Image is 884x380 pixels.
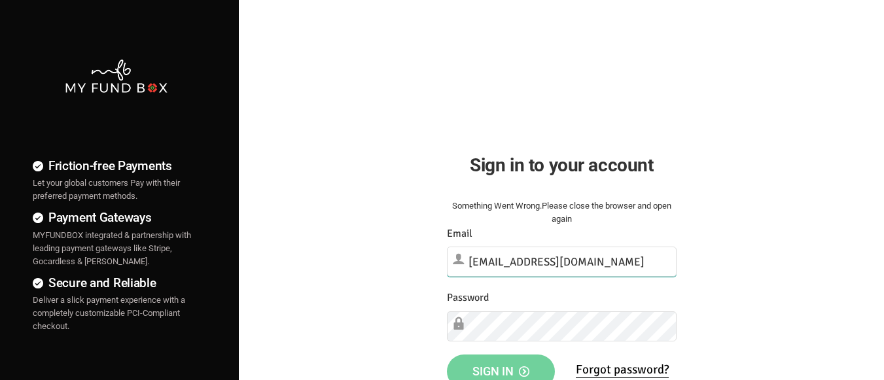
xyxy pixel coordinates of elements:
img: mfbwhite.png [64,58,169,94]
h4: Friction-free Payments [33,156,200,175]
span: MYFUNDBOX integrated & partnership with leading payment gateways like Stripe, Gocardless & [PERSO... [33,230,191,266]
label: Email [447,226,472,242]
label: Password [447,290,489,306]
span: Let your global customers Pay with their preferred payment methods. [33,178,180,201]
h4: Secure and Reliable [33,273,200,292]
input: Email [447,247,677,277]
span: Deliver a slick payment experience with a completely customizable PCI-Compliant checkout. [33,295,185,331]
div: Something Went Wrong.Please close the browser and open again [447,199,677,226]
a: Forgot password? [576,362,669,378]
h4: Payment Gateways [33,208,200,227]
span: Sign in [472,364,529,378]
h2: Sign in to your account [447,151,677,179]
